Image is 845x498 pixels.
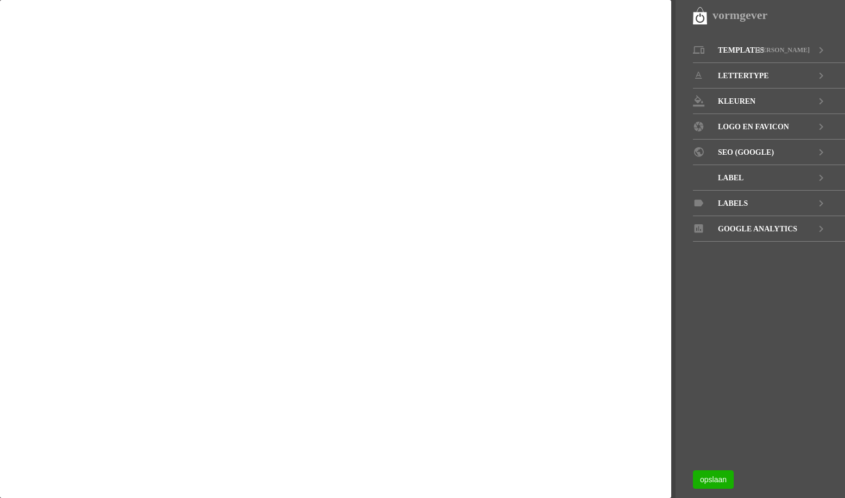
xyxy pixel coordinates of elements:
[718,89,755,114] span: KLEUREN
[693,114,845,140] a: LOGO EN FAVICON
[718,114,789,140] span: LOGO EN FAVICON
[693,191,845,216] a: LABELS
[693,470,734,489] a: opslaan
[718,191,748,216] span: LABELS
[718,216,797,242] span: GOOGLE ANALYTICS
[693,216,845,242] a: GOOGLE ANALYTICS
[712,8,767,22] strong: vormgever
[718,63,769,89] span: LETTERTYPE
[693,63,845,89] a: LETTERTYPE
[718,165,743,191] span: Label
[693,140,845,165] a: SEO (GOOGLE)
[718,140,774,165] span: SEO (GOOGLE)
[718,37,764,63] span: Templates
[693,37,845,63] a: Templates [PERSON_NAME]
[693,89,845,114] a: KLEUREN
[756,37,810,63] span: [PERSON_NAME]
